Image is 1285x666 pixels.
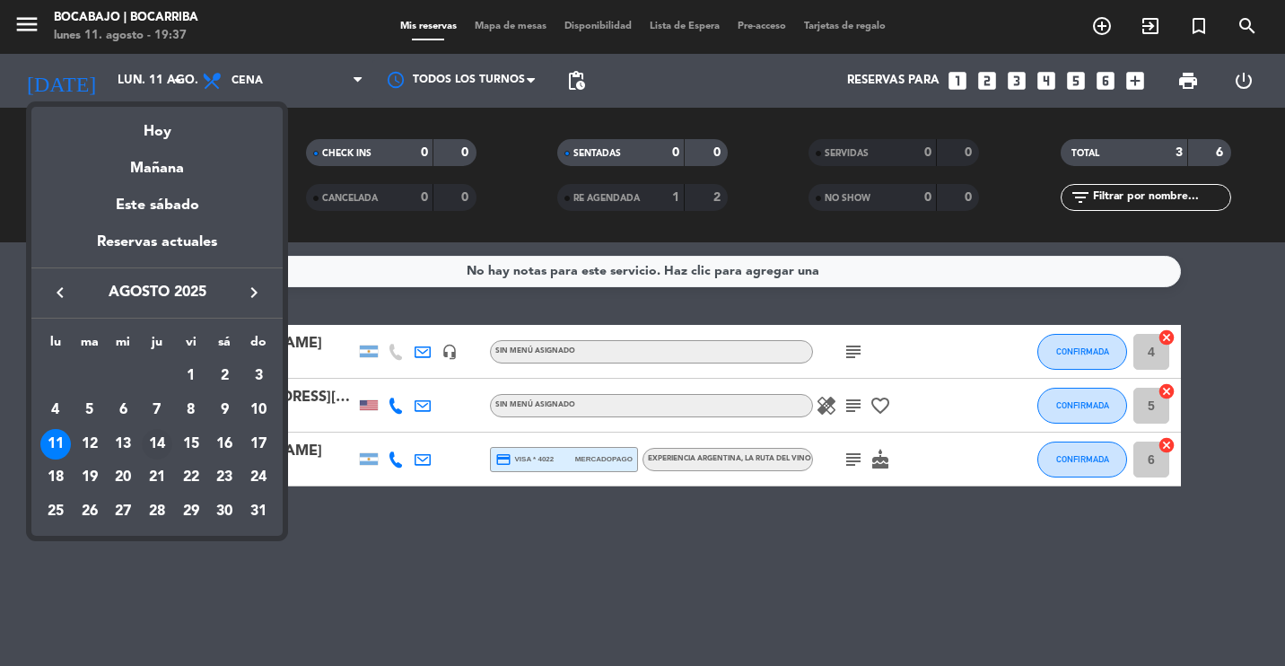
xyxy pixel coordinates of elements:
div: 7 [142,395,172,425]
div: Mañana [31,144,283,180]
td: 14 de agosto de 2025 [140,427,174,461]
div: 23 [209,462,240,493]
div: 3 [243,361,274,391]
button: keyboard_arrow_left [44,281,76,304]
td: 16 de agosto de 2025 [208,427,242,461]
td: AGO. [39,359,174,393]
div: 30 [209,496,240,527]
div: 25 [40,496,71,527]
td: 26 de agosto de 2025 [73,495,107,529]
td: 1 de agosto de 2025 [174,359,208,393]
div: 28 [142,496,172,527]
th: lunes [39,332,73,360]
td: 10 de agosto de 2025 [241,393,275,427]
th: sábado [208,332,242,360]
td: 20 de agosto de 2025 [106,460,140,495]
div: 21 [142,462,172,493]
div: 11 [40,429,71,460]
td: 24 de agosto de 2025 [241,460,275,495]
div: 22 [176,462,206,493]
i: keyboard_arrow_right [243,282,265,303]
div: 27 [108,496,138,527]
div: 31 [243,496,274,527]
button: keyboard_arrow_right [238,281,270,304]
td: 23 de agosto de 2025 [208,460,242,495]
td: 30 de agosto de 2025 [208,495,242,529]
td: 17 de agosto de 2025 [241,427,275,461]
div: 1 [176,361,206,391]
div: 26 [74,496,105,527]
td: 28 de agosto de 2025 [140,495,174,529]
i: keyboard_arrow_left [49,282,71,303]
div: 14 [142,429,172,460]
div: 8 [176,395,206,425]
div: Este sábado [31,180,283,231]
div: 18 [40,462,71,493]
td: 27 de agosto de 2025 [106,495,140,529]
div: Hoy [31,107,283,144]
td: 4 de agosto de 2025 [39,393,73,427]
td: 5 de agosto de 2025 [73,393,107,427]
div: 17 [243,429,274,460]
th: domingo [241,332,275,360]
div: 9 [209,395,240,425]
div: 6 [108,395,138,425]
th: miércoles [106,332,140,360]
td: 15 de agosto de 2025 [174,427,208,461]
span: agosto 2025 [76,281,238,304]
td: 6 de agosto de 2025 [106,393,140,427]
td: 18 de agosto de 2025 [39,460,73,495]
div: 29 [176,496,206,527]
div: 4 [40,395,71,425]
div: 15 [176,429,206,460]
th: viernes [174,332,208,360]
td: 21 de agosto de 2025 [140,460,174,495]
div: 10 [243,395,274,425]
td: 8 de agosto de 2025 [174,393,208,427]
div: 13 [108,429,138,460]
td: 12 de agosto de 2025 [73,427,107,461]
td: 9 de agosto de 2025 [208,393,242,427]
div: 5 [74,395,105,425]
th: martes [73,332,107,360]
div: 20 [108,462,138,493]
th: jueves [140,332,174,360]
td: 3 de agosto de 2025 [241,359,275,393]
div: 19 [74,462,105,493]
td: 2 de agosto de 2025 [208,359,242,393]
div: 12 [74,429,105,460]
div: Reservas actuales [31,231,283,267]
td: 25 de agosto de 2025 [39,495,73,529]
td: 11 de agosto de 2025 [39,427,73,461]
td: 29 de agosto de 2025 [174,495,208,529]
div: 24 [243,462,274,493]
td: 22 de agosto de 2025 [174,460,208,495]
td: 31 de agosto de 2025 [241,495,275,529]
td: 7 de agosto de 2025 [140,393,174,427]
td: 13 de agosto de 2025 [106,427,140,461]
td: 19 de agosto de 2025 [73,460,107,495]
div: 2 [209,361,240,391]
div: 16 [209,429,240,460]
